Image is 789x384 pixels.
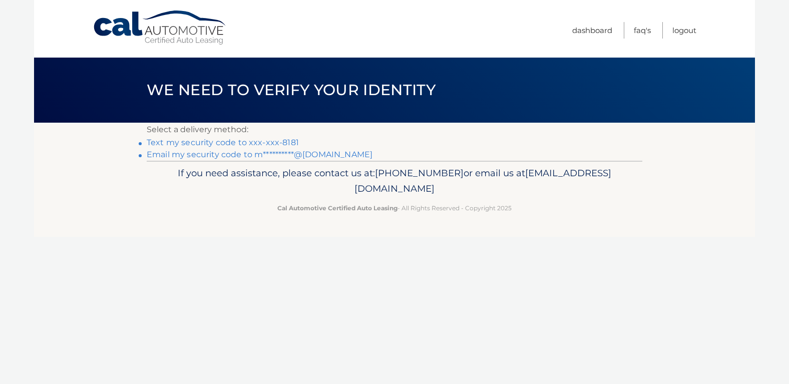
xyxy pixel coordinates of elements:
a: Email my security code to m**********@[DOMAIN_NAME] [147,150,372,159]
span: We need to verify your identity [147,81,436,99]
a: Logout [672,22,696,39]
a: Dashboard [572,22,612,39]
a: Cal Automotive [93,10,228,46]
p: If you need assistance, please contact us at: or email us at [153,165,636,197]
span: [PHONE_NUMBER] [375,167,464,179]
a: FAQ's [634,22,651,39]
a: Text my security code to xxx-xxx-8181 [147,138,299,147]
p: Select a delivery method: [147,123,642,137]
strong: Cal Automotive Certified Auto Leasing [277,204,398,212]
p: - All Rights Reserved - Copyright 2025 [153,203,636,213]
